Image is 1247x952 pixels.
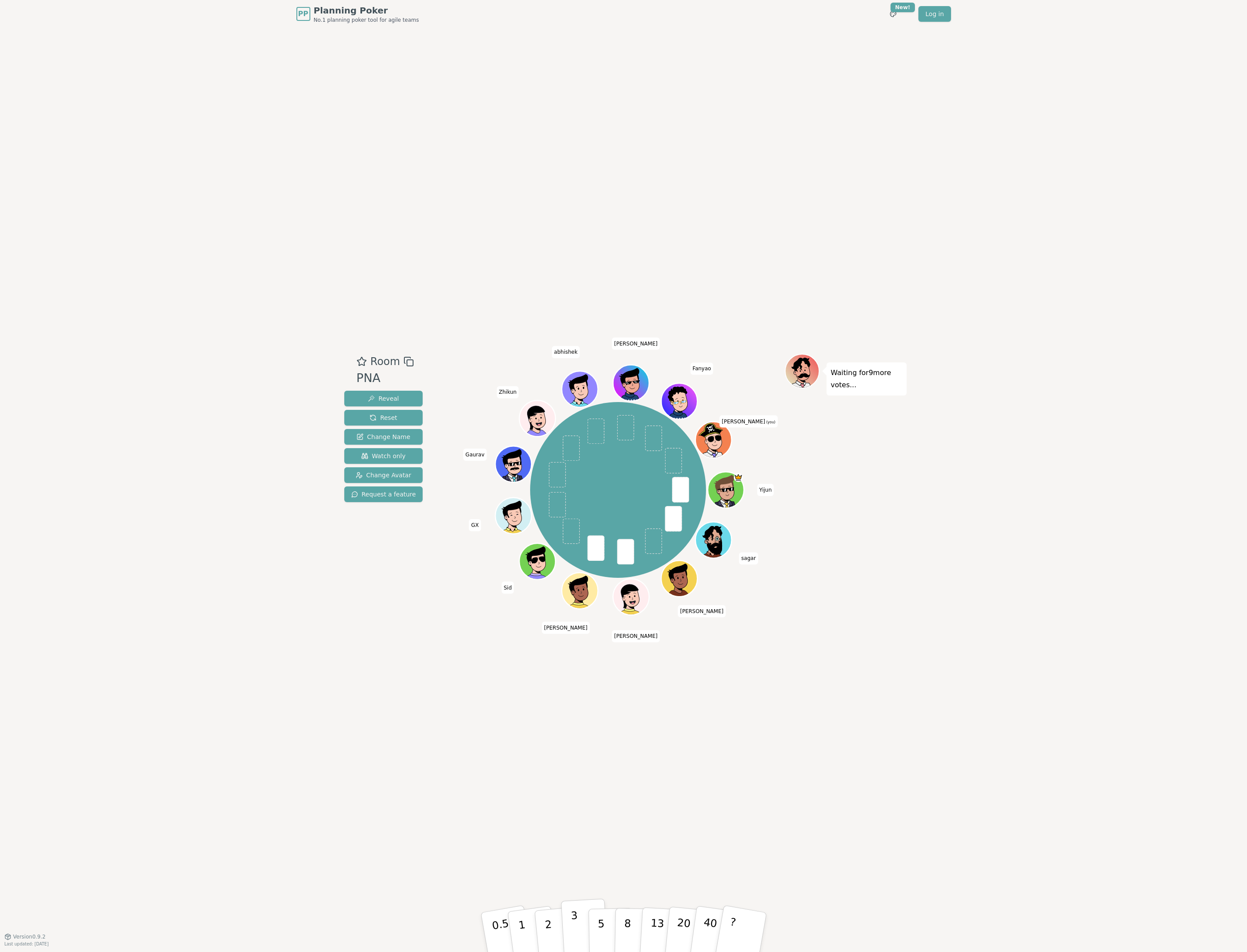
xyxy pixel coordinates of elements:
span: Request a feature [351,490,416,499]
span: Click to change your name [501,582,514,594]
span: Click to change your name [552,346,580,358]
span: Click to change your name [719,416,777,428]
span: PP [298,9,308,19]
span: Click to change your name [469,519,481,531]
span: No.1 planning poker tool for agile teams [314,17,419,23]
a: Log in [918,6,951,22]
span: Click to change your name [757,484,774,496]
span: Change Name [356,432,410,441]
button: Click to change your avatar [696,423,730,457]
button: Reveal [344,391,423,406]
span: Change Avatar [356,471,411,479]
button: Add as favourite [356,354,367,369]
span: Yijun is the host [734,473,743,482]
span: Last updated: [DATE] [4,942,49,946]
span: Room [370,354,400,369]
span: (you) [765,420,776,424]
button: New! [885,6,901,22]
button: Watch only [344,448,423,464]
span: Version 0.9.2 [13,933,46,940]
span: Click to change your name [690,362,713,375]
span: Click to change your name [542,622,590,634]
button: Version0.9.2 [4,933,46,940]
button: Change Name [344,429,423,445]
span: Click to change your name [612,338,660,350]
div: New! [891,3,915,12]
span: Click to change your name [739,552,758,564]
a: PPPlanning PokerNo.1 planning poker tool for agile teams [296,4,419,23]
div: PNA [356,369,414,387]
span: Click to change your name [612,630,660,642]
span: Reveal [368,394,399,403]
button: Request a feature [344,486,423,502]
span: Click to change your name [463,449,487,461]
p: Waiting for 9 more votes... [831,367,902,391]
span: Click to change your name [678,605,726,617]
span: Reset [370,413,397,422]
button: Reset [344,410,423,426]
span: Planning Poker [314,4,419,17]
button: Change Avatar [344,467,423,483]
span: Click to change your name [497,386,519,398]
span: Watch only [361,452,406,460]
